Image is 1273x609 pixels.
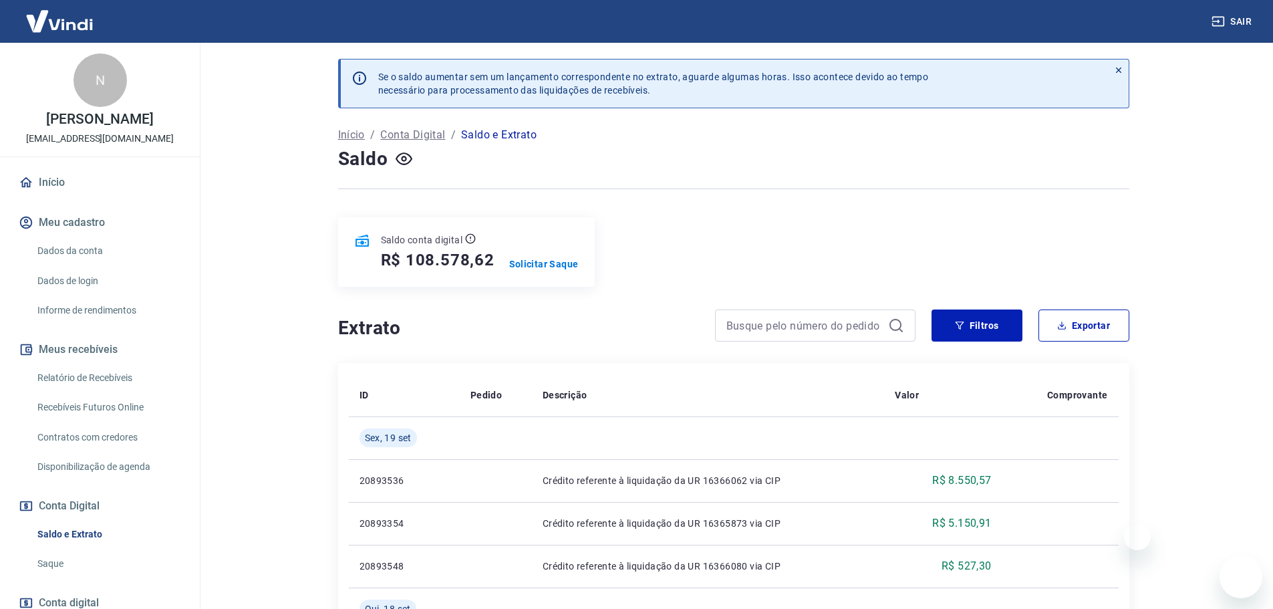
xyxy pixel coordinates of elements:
a: Dados da conta [32,237,184,265]
p: Crédito referente à liquidação da UR 16365873 via CIP [543,517,873,530]
p: 20893536 [360,474,449,487]
p: Crédito referente à liquidação da UR 16366062 via CIP [543,474,873,487]
p: 20893548 [360,560,449,573]
input: Busque pelo número do pedido [726,316,883,336]
p: ID [360,388,369,402]
h4: Extrato [338,315,699,342]
p: R$ 527,30 [942,558,992,574]
p: 20893354 [360,517,449,530]
button: Exportar [1038,310,1129,342]
p: [PERSON_NAME] [46,112,153,126]
img: Vindi [16,1,103,41]
button: Sair [1209,9,1257,34]
a: Disponibilização de agenda [32,453,184,481]
p: / [370,127,375,143]
h5: R$ 108.578,62 [381,249,494,271]
p: R$ 8.550,57 [932,473,991,489]
p: Comprovante [1047,388,1107,402]
a: Contratos com credores [32,424,184,451]
a: Solicitar Saque [509,257,579,271]
a: Início [338,127,365,143]
a: Conta Digital [380,127,445,143]
a: Dados de login [32,267,184,295]
button: Conta Digital [16,491,184,521]
p: [EMAIL_ADDRESS][DOMAIN_NAME] [26,132,174,146]
p: Se o saldo aumentar sem um lançamento correspondente no extrato, aguarde algumas horas. Isso acon... [378,70,929,97]
a: Saldo e Extrato [32,521,184,548]
a: Início [16,168,184,197]
p: Pedido [470,388,502,402]
a: Informe de rendimentos [32,297,184,324]
div: N [74,53,127,107]
a: Relatório de Recebíveis [32,364,184,392]
a: Recebíveis Futuros Online [32,394,184,421]
button: Filtros [932,310,1022,342]
p: Descrição [543,388,587,402]
iframe: Fechar mensagem [1124,523,1151,550]
button: Meu cadastro [16,208,184,237]
button: Meus recebíveis [16,335,184,364]
p: Saldo conta digital [381,233,463,247]
p: / [451,127,456,143]
p: Saldo e Extrato [461,127,537,143]
p: R$ 5.150,91 [932,515,991,531]
span: Sex, 19 set [365,431,412,445]
iframe: Botão para abrir a janela de mensagens [1220,556,1262,598]
h4: Saldo [338,146,388,172]
p: Valor [895,388,919,402]
a: Saque [32,550,184,578]
p: Crédito referente à liquidação da UR 16366080 via CIP [543,560,873,573]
